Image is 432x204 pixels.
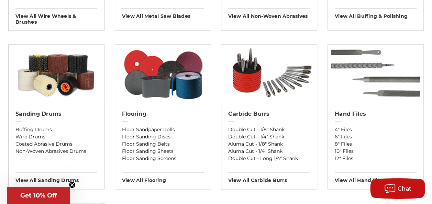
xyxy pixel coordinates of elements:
[122,110,204,117] h2: Flooring
[228,140,310,147] a: Aluma Cut - 1/8" Shank
[122,155,204,162] a: Floor Sanding Screens
[20,192,57,199] span: Get 10% Off
[15,140,97,147] a: Coated Abrasive Drums
[15,110,97,117] h2: Sanding Drums
[335,172,417,183] h3: View All hand files
[335,155,417,162] a: 12" Files
[15,172,97,183] h3: View All sanding drums
[335,140,417,147] a: 8" Files
[15,133,97,140] a: Wire Drums
[122,172,204,183] h3: View All flooring
[122,140,204,147] a: Floor Sanding Belts
[228,147,310,155] a: Aluma Cut - 1/4" Shank
[122,8,204,19] h3: View All metal saw blades
[15,126,97,133] a: Buffing Drums
[7,187,70,204] div: Get 10% OffClose teaser
[228,155,310,162] a: Double Cut - Long 1/4" Shank
[228,8,310,19] h3: View All non-woven abrasives
[118,45,207,103] img: Flooring
[122,126,204,133] a: Floor Sandpaper Rolls
[15,147,97,155] a: Non-Woven Abrasives Drums
[335,110,417,117] h2: Hand Files
[335,126,417,133] a: 4" Files
[370,178,425,199] button: Chat
[9,45,104,103] img: Sanding Drums
[335,133,417,140] a: 6" Files
[122,133,204,140] a: Floor Sanding Discs
[228,172,310,183] h3: View All carbide burrs
[228,126,310,133] a: Double Cut - 1/8" Shank
[335,8,417,19] h3: View All buffing & polishing
[331,45,420,103] img: Hand Files
[228,110,310,117] h2: Carbide Burrs
[221,45,317,103] img: Carbide Burrs
[122,147,204,155] a: Floor Sanding Sheets
[398,185,412,192] span: Chat
[69,181,76,188] button: Close teaser
[335,147,417,155] a: 10" Files
[15,8,97,25] h3: View All wire wheels & brushes
[228,133,310,140] a: Double Cut - 1/4" Shank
